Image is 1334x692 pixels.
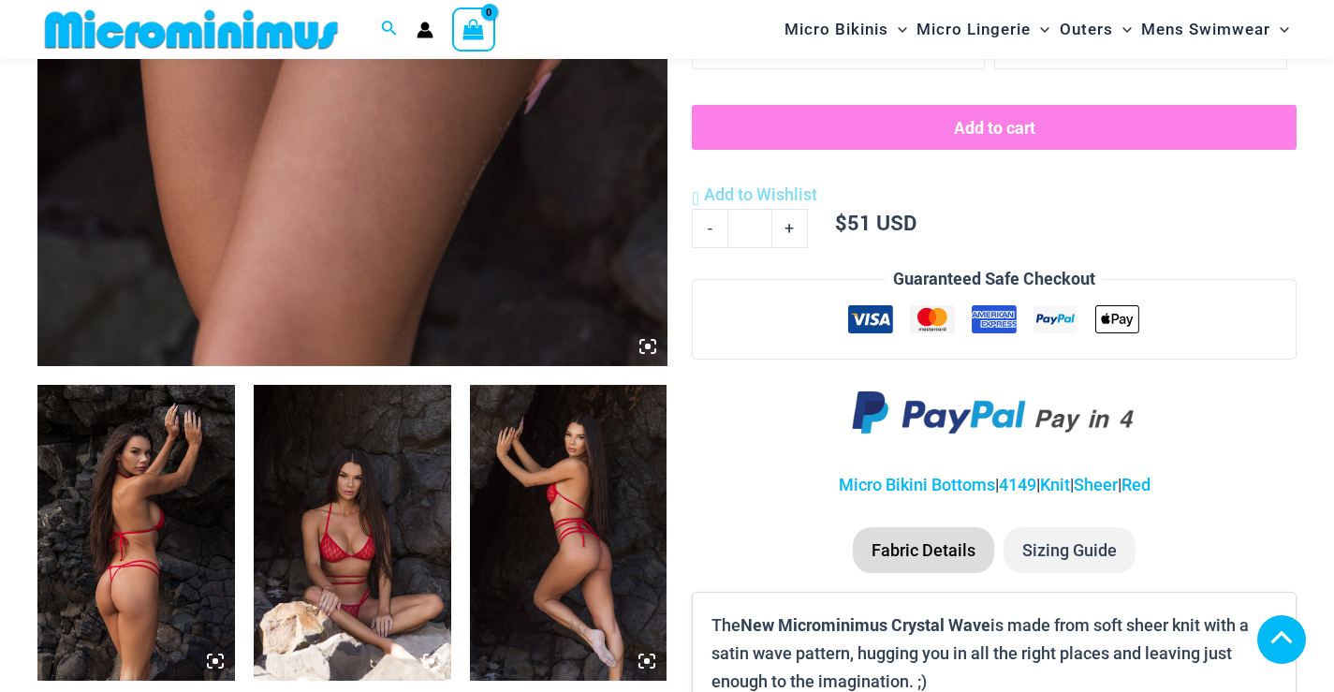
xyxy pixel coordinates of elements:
a: Micro BikinisMenu ToggleMenu Toggle [780,6,912,53]
span: Micro Lingerie [916,6,1031,53]
a: - [692,209,727,248]
span: $ [835,209,847,236]
a: Search icon link [381,18,398,41]
input: Product quantity [727,209,771,248]
li: Sizing Guide [1004,527,1136,574]
span: Micro Bikinis [784,6,888,53]
a: + [772,209,808,248]
a: OutersMenu ToggleMenu Toggle [1055,6,1136,53]
li: Fabric Details [853,527,994,574]
a: Knit [1040,475,1070,494]
span: Menu Toggle [1270,6,1289,53]
a: Account icon link [417,22,433,38]
bdi: 51 USD [835,209,916,236]
a: Sheer [1074,475,1118,494]
a: Mens SwimwearMenu ToggleMenu Toggle [1136,6,1294,53]
img: Crystal Waves 327 Halter Top 4149 Thong [254,385,451,681]
img: Crystal Waves 327 Halter Top 4149 Thong [470,385,667,681]
a: Add to Wishlist [692,181,816,209]
a: Micro LingerieMenu ToggleMenu Toggle [912,6,1054,53]
a: View Shopping Cart, empty [452,7,495,51]
img: Crystal Waves 305 Tri Top 4149 Thong [37,385,235,681]
span: Menu Toggle [1031,6,1049,53]
a: Micro Bikini Bottoms [839,475,995,494]
span: Menu Toggle [1113,6,1132,53]
b: New Microminimus Crystal Wave [740,613,990,636]
span: Mens Swimwear [1141,6,1270,53]
span: Menu Toggle [888,6,907,53]
span: Outers [1060,6,1113,53]
img: MM SHOP LOGO FLAT [37,8,345,51]
a: 4149 [999,475,1036,494]
a: Red [1121,475,1151,494]
button: Add to cart [692,105,1297,150]
span: Add to Wishlist [704,184,817,204]
legend: Guaranteed Safe Checkout [886,265,1103,293]
nav: Site Navigation [777,3,1297,56]
p: | | | | [692,471,1297,499]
